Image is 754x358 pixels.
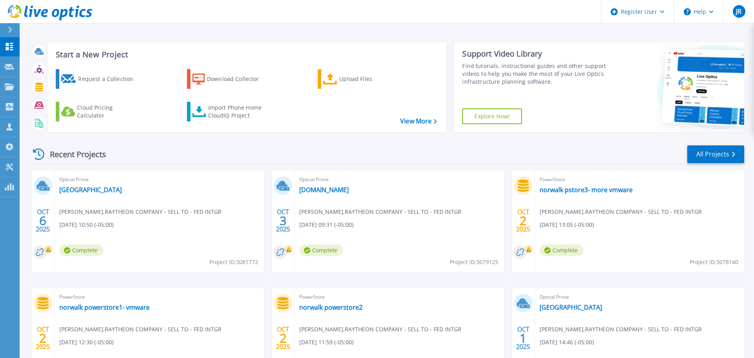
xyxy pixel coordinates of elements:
h3: Start a New Project [56,50,437,59]
div: OCT 2025 [516,324,531,352]
a: View More [400,117,437,125]
span: [DATE] 11:59 (-05:00) [299,338,353,347]
span: JR [736,8,741,15]
div: Upload Files [339,71,402,87]
span: [PERSON_NAME] , RAYTHEON COMPANY - SELL TO - FED INTGR [299,207,461,216]
span: [PERSON_NAME] , RAYTHEON COMPANY - SELL TO - FED INTGR [59,207,221,216]
span: PowerStore [59,293,259,301]
span: Project ID: 3079125 [450,258,498,266]
a: norwalk powerstore2 [299,303,362,311]
span: Optical Prime [299,175,499,184]
span: 2 [520,217,527,224]
a: Upload Files [318,69,405,89]
span: 2 [39,335,46,341]
span: 6 [39,217,46,224]
div: Request a Collection [78,71,141,87]
div: OCT 2025 [35,324,50,352]
span: Project ID: 3078140 [690,258,738,266]
div: OCT 2025 [276,324,291,352]
span: 2 [280,335,287,341]
a: [GEOGRAPHIC_DATA] [540,303,602,311]
span: [DATE] 14:46 (-05:00) [540,338,594,347]
span: 3 [280,217,287,224]
span: Complete [59,244,103,256]
span: 1 [520,335,527,341]
a: norwalk powerstore1- vmware [59,303,150,311]
span: [DATE] 12:30 (-05:00) [59,338,113,347]
span: Complete [540,244,584,256]
div: Download Collector [207,71,270,87]
span: PowerStore [299,293,499,301]
div: OCT 2025 [35,206,50,235]
span: [PERSON_NAME] , RAYTHEON COMPANY - SELL TO - FED INTGR [59,325,221,334]
span: Optical Prime [59,175,259,184]
span: Optical Prime [540,293,739,301]
a: Request a Collection [56,69,143,89]
a: All Projects [687,145,744,163]
div: OCT 2025 [516,206,531,235]
div: Import Phone Home CloudIQ Project [208,104,269,119]
div: OCT 2025 [276,206,291,235]
span: [DATE] 13:05 (-05:00) [540,220,594,229]
a: Cloud Pricing Calculator [56,102,143,121]
a: Explore Now! [462,108,522,124]
div: Recent Projects [30,145,117,164]
span: Complete [299,244,343,256]
div: Find tutorials, instructional guides and other support videos to help you make the most of your L... [462,62,610,86]
span: [DATE] 09:31 (-05:00) [299,220,353,229]
span: [DATE] 10:50 (-05:00) [59,220,113,229]
span: [PERSON_NAME] , RAYTHEON COMPANY - SELL TO - FED INTGR [540,207,702,216]
a: [GEOGRAPHIC_DATA] [59,186,122,194]
span: Project ID: 3081772 [209,258,258,266]
a: [DOMAIN_NAME] [299,186,349,194]
a: norwalk pstore3- more vmware [540,186,633,194]
span: PowerStore [540,175,739,184]
span: [PERSON_NAME] , RAYTHEON COMPANY - SELL TO - FED INTGR [299,325,461,334]
a: Download Collector [187,69,275,89]
span: [PERSON_NAME] , RAYTHEON COMPANY - SELL TO - FED INTGR [540,325,702,334]
div: Cloud Pricing Calculator [77,104,140,119]
div: Support Video Library [462,49,610,59]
